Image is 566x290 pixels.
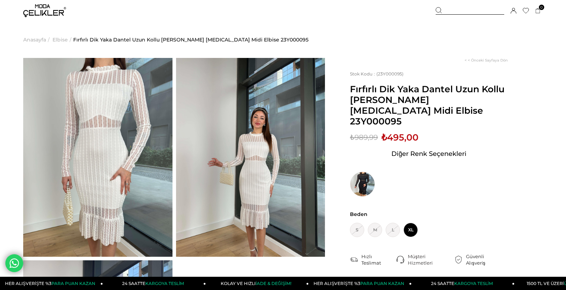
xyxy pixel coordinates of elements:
span: S [350,223,364,237]
span: İADE & DEĞİŞİM! [256,281,291,286]
img: call-center.png [396,256,404,264]
span: PARA PUAN KAZAN [360,281,404,286]
span: KARGOYA TESLİM [145,281,184,286]
span: L [386,223,400,237]
a: 24 SAATTEKARGOYA TESLİM [412,277,515,290]
img: Fırfırlı Dik Yaka Dantel Uzun Kollu Birdie Kadın Beyaz Midi Elbise 23Y000095 [23,58,172,257]
img: shipping.png [350,256,358,264]
img: Fırfırlı Dik Yaka Dantel Uzun Kollu Birdie Kadın Siyah Midi Elbise 23Y000095 [350,172,375,197]
span: PARA PUAN KAZAN [51,281,95,286]
img: logo [23,4,66,17]
span: XL [404,223,418,237]
span: Diğer Renk Seçenekleri [391,148,466,159]
a: < < Önceki Sayfaya Dön [465,58,508,63]
a: Anasayfa [23,21,46,58]
span: KARGOYA TESLİM [454,281,493,286]
a: Fırfırlı Dik Yaka Dantel Uzun Kollu [PERSON_NAME] [MEDICAL_DATA] Midi Elbise 23Y000095 [73,21,309,58]
span: Stok Kodu [350,71,376,77]
span: ₺495,00 [381,132,419,143]
span: 0 [539,5,544,10]
span: M [368,223,382,237]
a: KOLAY VE HIZLIİADE & DEĞİŞİM! [206,277,309,290]
span: Beden [350,211,508,217]
a: 24 SAATTEKARGOYA TESLİM [103,277,206,290]
li: > [23,21,51,58]
span: ₺989,99 [350,132,378,143]
li: > [52,21,73,58]
div: Güvenli Alışveriş [466,253,508,266]
img: security.png [455,256,462,264]
div: Hızlı Teslimat [361,253,396,266]
a: 0 [535,8,541,14]
span: Fırfırlı Dik Yaka Dantel Uzun Kollu [PERSON_NAME] [MEDICAL_DATA] Midi Elbise 23Y000095 [350,84,508,127]
a: HER ALIŞVERİŞTE %3PARA PUAN KAZAN [309,277,412,290]
img: Fırfırlı Dik Yaka Dantel Uzun Kollu Birdie Kadın Beyaz Midi Elbise 23Y000095 [176,58,325,257]
div: Müşteri Hizmetleri [408,253,455,266]
span: (23Y000095) [350,71,404,77]
a: Elbise [52,21,68,58]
